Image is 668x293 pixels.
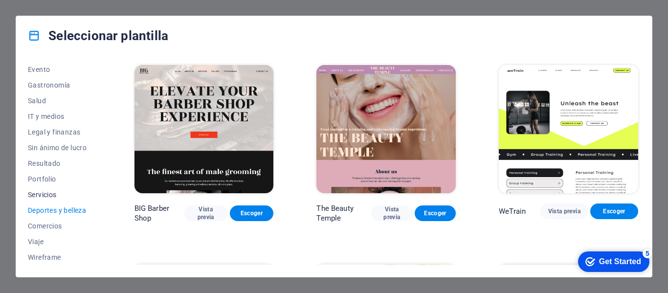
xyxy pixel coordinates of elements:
[28,175,91,183] span: Portfolio
[134,65,274,193] img: BIG Barber Shop
[230,205,274,221] button: Escoger
[28,171,91,187] button: Portfolio
[28,140,91,156] button: Sin ánimo de lucro
[29,11,71,20] div: Get Started
[28,62,91,77] button: Evento
[28,93,91,109] button: Salud
[28,238,91,246] span: Viaje
[192,205,220,221] span: Vista previa
[184,205,228,221] button: Vista previa
[28,81,91,89] span: Gastronomía
[28,234,91,249] button: Viaje
[28,144,91,152] span: Sin ánimo de lucro
[28,191,91,199] span: Servicios
[28,113,91,120] span: IT y medios
[499,206,526,216] p: WeTrain
[28,109,91,124] button: IT y medios
[28,187,91,203] button: Servicios
[379,205,405,221] span: Vista previa
[28,156,91,171] button: Resultado
[423,209,448,217] span: Escoger
[28,222,91,230] span: Comercios
[28,77,91,93] button: Gastronomía
[8,5,79,25] div: Get Started 5 items remaining, 0% complete
[28,128,91,136] span: Legal y finanzas
[540,203,588,219] button: Vista previa
[28,218,91,234] button: Comercios
[28,124,91,140] button: Legal y finanzas
[590,203,638,219] button: Escoger
[316,65,456,193] img: The Beauty Temple
[598,207,630,215] span: Escoger
[238,209,266,217] span: Escoger
[548,207,580,215] span: Vista previa
[316,203,371,223] p: The Beauty Temple
[28,66,91,73] span: Evento
[28,203,91,218] button: Deportes y belleza
[134,203,184,223] p: BIG Barber Shop
[499,65,638,193] img: WeTrain
[28,97,91,105] span: Salud
[28,206,91,214] span: Deportes y belleza
[28,159,91,167] span: Resultado
[415,205,456,221] button: Escoger
[28,253,91,261] span: Wireframe
[72,2,82,12] div: 5
[28,249,91,265] button: Wireframe
[28,28,168,44] h4: Seleccionar plantilla
[371,205,413,221] button: Vista previa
